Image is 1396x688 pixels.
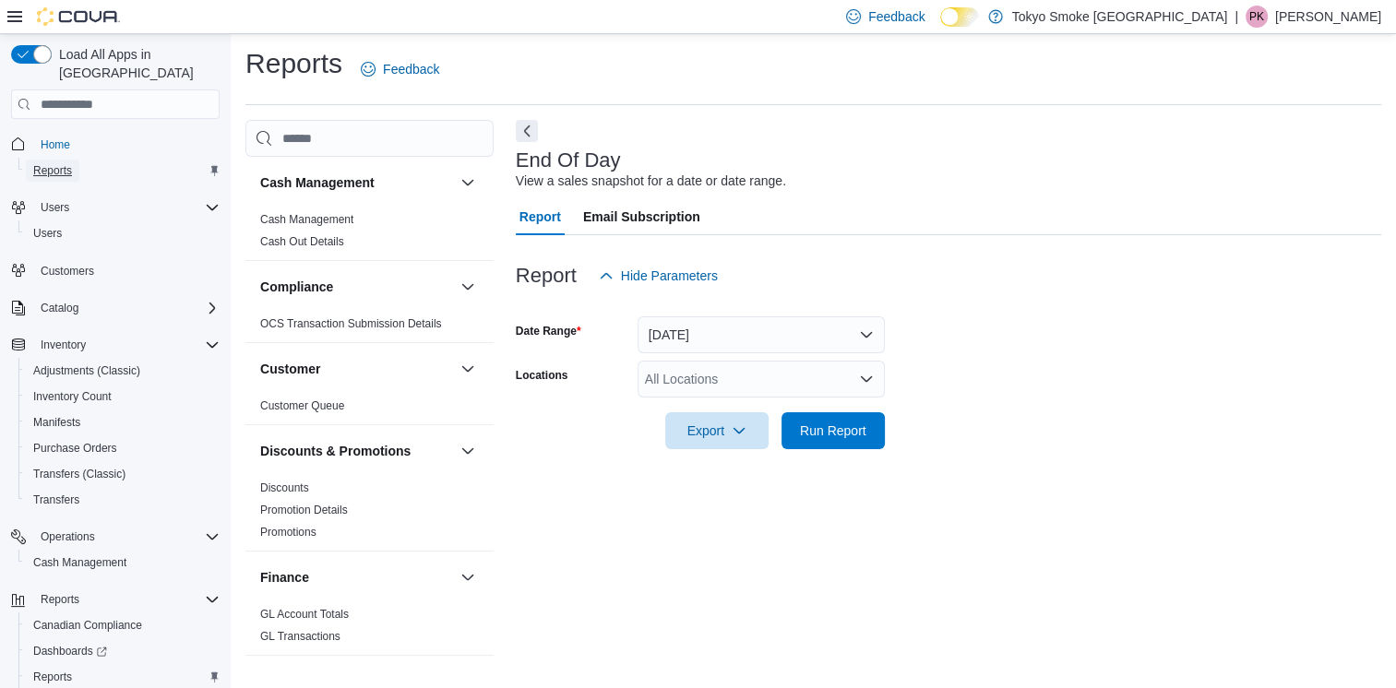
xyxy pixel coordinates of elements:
[260,399,344,412] a: Customer Queue
[26,360,148,382] a: Adjustments (Classic)
[18,550,227,575] button: Cash Management
[260,442,453,460] button: Discounts & Promotions
[26,640,114,662] a: Dashboards
[26,160,220,182] span: Reports
[41,301,78,315] span: Catalog
[260,316,442,331] span: OCS Transaction Submission Details
[260,173,375,192] h3: Cash Management
[33,297,86,319] button: Catalog
[260,503,348,517] span: Promotion Details
[33,163,72,178] span: Reports
[519,198,561,235] span: Report
[4,524,227,550] button: Operations
[260,630,340,643] a: GL Transactions
[260,480,309,495] span: Discounts
[800,421,866,440] span: Run Report
[940,27,941,28] span: Dark Mode
[33,363,140,378] span: Adjustments (Classic)
[41,200,69,215] span: Users
[33,132,220,155] span: Home
[26,552,220,574] span: Cash Management
[260,317,442,330] a: OCS Transaction Submission Details
[260,442,411,460] h3: Discounts & Promotions
[591,257,725,294] button: Hide Parameters
[260,526,316,539] a: Promotions
[26,489,220,511] span: Transfers
[26,411,88,433] a: Manifests
[26,360,220,382] span: Adjustments (Classic)
[26,614,149,636] a: Canadian Compliance
[26,666,220,688] span: Reports
[1275,6,1381,28] p: [PERSON_NAME]
[245,477,494,551] div: Discounts & Promotions
[1249,6,1264,28] span: PK
[33,526,102,548] button: Operations
[676,412,758,449] span: Export
[4,195,227,220] button: Users
[33,134,78,156] a: Home
[18,158,227,184] button: Reports
[245,603,494,655] div: Finance
[260,360,320,378] h3: Customer
[260,278,333,296] h3: Compliance
[4,130,227,157] button: Home
[18,409,227,435] button: Manifests
[33,492,79,507] span: Transfers
[33,334,93,356] button: Inventory
[260,213,353,226] a: Cash Management
[26,552,134,574] a: Cash Management
[33,526,220,548] span: Operations
[33,334,220,356] span: Inventory
[26,614,220,636] span: Canadian Compliance
[383,60,439,78] span: Feedback
[457,358,479,380] button: Customer
[4,332,227,358] button: Inventory
[26,386,220,408] span: Inventory Count
[33,555,126,570] span: Cash Management
[260,525,316,540] span: Promotions
[26,640,220,662] span: Dashboards
[41,264,94,279] span: Customers
[18,638,227,664] a: Dashboards
[18,435,227,461] button: Purchase Orders
[245,395,494,424] div: Customer
[33,588,87,611] button: Reports
[18,612,227,638] button: Canadian Compliance
[33,259,220,282] span: Customers
[260,504,348,516] a: Promotion Details
[18,220,227,246] button: Users
[26,386,119,408] a: Inventory Count
[457,440,479,462] button: Discounts & Promotions
[41,529,95,544] span: Operations
[260,629,340,644] span: GL Transactions
[26,666,79,688] a: Reports
[621,267,718,285] span: Hide Parameters
[260,360,453,378] button: Customer
[260,398,344,413] span: Customer Queue
[18,358,227,384] button: Adjustments (Classic)
[33,670,72,684] span: Reports
[26,463,220,485] span: Transfers (Classic)
[33,196,220,219] span: Users
[260,234,344,249] span: Cash Out Details
[260,608,349,621] a: GL Account Totals
[1246,6,1268,28] div: Peyton Kahro
[859,372,874,386] button: Open list of options
[33,389,112,404] span: Inventory Count
[26,411,220,433] span: Manifests
[37,7,120,26] img: Cova
[516,324,581,338] label: Date Range
[41,137,70,152] span: Home
[41,592,79,607] span: Reports
[18,461,227,487] button: Transfers (Classic)
[245,313,494,342] div: Compliance
[260,481,309,494] a: Discounts
[1012,6,1228,28] p: Tokyo Smoke [GEOGRAPHIC_DATA]
[260,568,453,587] button: Finance
[33,467,125,481] span: Transfers (Classic)
[33,644,107,658] span: Dashboards
[52,45,220,82] span: Load All Apps in [GEOGRAPHIC_DATA]
[638,316,885,353] button: [DATE]
[26,222,69,244] a: Users
[457,276,479,298] button: Compliance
